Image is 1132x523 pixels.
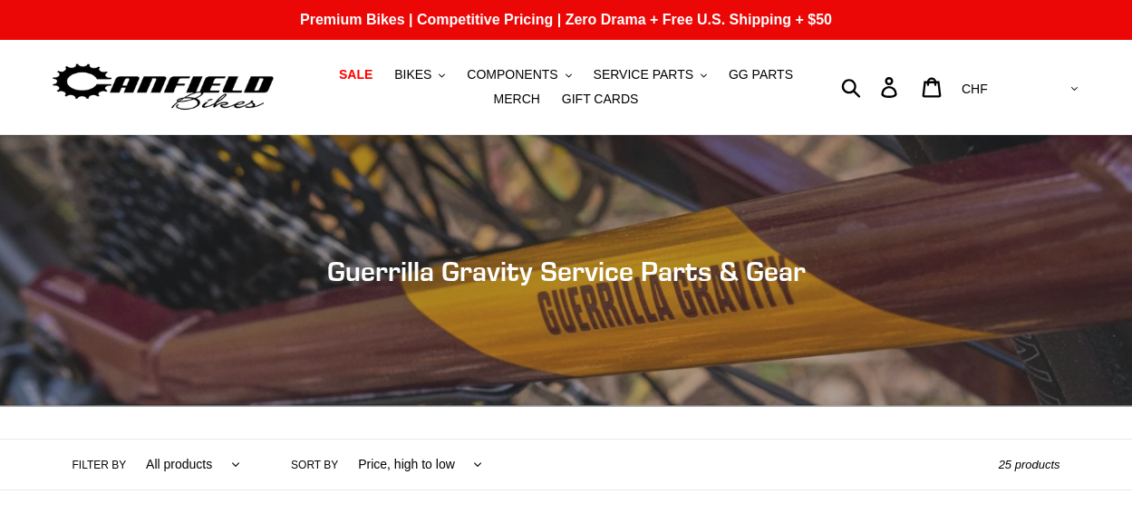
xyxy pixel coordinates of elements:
button: BIKES [385,63,454,87]
a: GG PARTS [720,63,802,87]
button: SERVICE PARTS [585,63,716,87]
span: BIKES [394,67,431,82]
span: SALE [339,67,372,82]
img: Canfield Bikes [50,59,276,116]
a: GIFT CARDS [553,87,648,111]
a: MERCH [485,87,549,111]
span: SERVICE PARTS [594,67,693,82]
label: Filter by [73,457,127,473]
button: COMPONENTS [458,63,580,87]
span: Guerrilla Gravity Service Parts & Gear [327,255,806,287]
span: GG PARTS [729,67,793,82]
a: SALE [330,63,382,87]
span: 25 products [999,458,1060,471]
span: MERCH [494,92,540,107]
label: Sort by [291,457,338,473]
span: COMPONENTS [467,67,557,82]
span: GIFT CARDS [562,92,639,107]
